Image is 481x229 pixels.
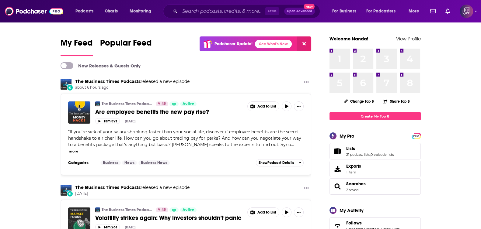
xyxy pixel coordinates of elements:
[180,101,197,106] a: Active
[346,163,361,169] span: Exports
[304,4,315,9] span: New
[61,38,93,56] a: My Feed
[162,207,166,213] span: 48
[156,207,168,212] a: 48
[95,101,100,106] img: The Business Times Podcasts
[125,6,159,16] button: open menu
[75,85,190,90] span: about 6 hours ago
[460,5,473,18] img: User Profile
[366,7,396,15] span: For Podcasters
[248,208,279,217] button: Show More Button
[460,5,473,18] button: Show profile menu
[75,185,190,190] h3: released a new episode
[346,152,370,157] a: 21 podcast lists
[294,207,304,217] button: Show More Button
[138,160,170,165] a: Business News
[102,207,152,212] a: The Business Times Podcasts
[329,161,421,177] a: Exports
[162,101,166,107] span: 48
[68,160,96,165] h3: Categories
[156,101,168,106] a: 48
[95,108,209,116] span: Are employee benefits the new pay rise?
[75,185,141,190] a: The Business Times Podcasts
[256,159,304,166] button: ShowPodcast Details
[257,210,276,215] span: Add to List
[259,161,294,165] span: Show Podcast Details
[294,101,304,111] button: Show More Button
[100,38,152,52] span: Popular Feed
[257,104,276,109] span: Add to List
[362,6,404,16] button: open menu
[340,133,354,139] div: My Pro
[68,101,90,124] img: Are employee benefits the new pay rise?
[265,7,279,15] span: Ctrl K
[287,10,312,13] span: Open Advanced
[5,5,63,17] img: Podchaser - Follow, Share and Rate Podcasts
[404,6,427,16] button: open menu
[61,38,93,52] span: My Feed
[100,38,152,56] a: Popular Feed
[95,214,242,222] span: Volatility strikes again: Why investors shouldn’t panic
[75,7,93,15] span: Podcasts
[75,79,141,84] a: The Business Times Podcasts
[214,41,253,46] p: Podchaser Update!
[75,191,190,196] span: [DATE]
[95,214,243,222] a: Volatility strikes again: Why investors shouldn’t panic
[346,146,355,151] span: Lists
[61,79,71,90] img: The Business Times Podcasts
[332,147,344,156] a: Lists
[61,185,71,196] img: The Business Times Podcasts
[101,6,121,16] a: Charts
[329,112,421,120] a: Create My Top 8
[340,207,364,213] div: My Activity
[291,142,294,147] span: ...
[183,207,194,213] span: Active
[346,181,366,186] a: Searches
[370,152,371,157] span: ,
[329,36,368,42] a: Welcome Nanda!
[460,5,473,18] span: Logged in as corioliscompany
[61,62,141,69] a: New Releases & Guests Only
[284,8,315,15] button: Open AdvancedNew
[346,220,399,226] a: Follows
[105,7,118,15] span: Charts
[301,79,311,86] button: Show More Button
[255,40,292,48] a: See What's New
[328,6,364,16] button: open menu
[332,7,356,15] span: For Business
[102,101,152,106] a: The Business Times Podcasts
[67,190,73,197] div: New Episode
[100,160,121,165] a: Business
[69,149,78,154] button: more
[95,118,120,124] button: 13m 39s
[346,188,358,192] a: 2 saved
[329,143,421,159] span: Lists
[413,133,420,138] a: PRO
[95,207,100,212] img: The Business Times Podcasts
[346,220,362,226] span: Follows
[443,6,452,16] a: Show notifications dropdown
[332,182,344,191] a: Searches
[382,95,410,107] button: Share Top 8
[71,6,101,16] button: open menu
[332,165,344,173] span: Exports
[428,6,438,16] a: Show notifications dropdown
[68,129,301,147] span: "
[180,6,265,16] input: Search podcasts, credits, & more...
[248,102,279,111] button: Show More Button
[125,119,135,123] div: [DATE]
[346,146,394,151] a: Lists
[180,207,197,212] a: Active
[371,152,394,157] a: 0 episode lists
[346,170,361,174] span: 1 item
[122,160,137,165] a: News
[183,101,194,107] span: Active
[340,97,378,105] button: Change Top 8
